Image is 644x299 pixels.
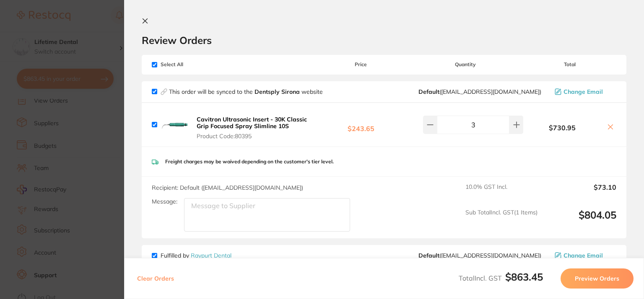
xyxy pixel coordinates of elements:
[505,271,543,283] b: $863.45
[314,62,408,67] span: Price
[523,124,601,131] b: $730.95
[197,133,312,139] span: Product Code: 80395
[152,198,177,205] label: Message:
[169,88,323,95] p: This order will be synced to the website
[161,111,187,138] img: OW43bTZwZg
[418,88,541,95] span: clientservices@dentsplysirona.com
[152,184,303,191] span: Recipient: Default ( [EMAIL_ADDRESS][DOMAIN_NAME] )
[563,88,603,95] span: Change Email
[407,62,523,67] span: Quantity
[563,252,603,259] span: Change Email
[465,183,538,202] span: 10.0 % GST Incl.
[552,252,616,259] button: Change Email
[418,88,439,95] b: Default
[142,34,626,46] h2: Review Orders
[552,88,616,95] button: Change Email
[459,274,543,282] span: Total Incl. GST
[191,252,231,259] a: Raypurt Dental
[544,183,616,202] output: $73.10
[544,209,616,232] output: $804.05
[561,268,634,289] button: Preview Orders
[314,117,408,132] b: $243.65
[161,252,231,259] p: Fulfilled by
[197,116,307,130] b: Cavitron Ultrasonic Insert - 30K Classic Grip Focused Spray Slimline 10S
[465,209,538,232] span: Sub Total Incl. GST ( 1 Items)
[418,252,439,259] b: Default
[523,62,616,67] span: Total
[165,159,334,165] p: Freight charges may be waived depending on the customer's tier level.
[135,268,177,289] button: Clear Orders
[418,252,541,259] span: orders@raypurtdental.com.au
[152,62,236,67] span: Select All
[194,116,314,140] button: Cavitron Ultrasonic Insert - 30K Classic Grip Focused Spray Slimline 10S Product Code:80395
[254,88,301,95] strong: Dentsply Sirona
